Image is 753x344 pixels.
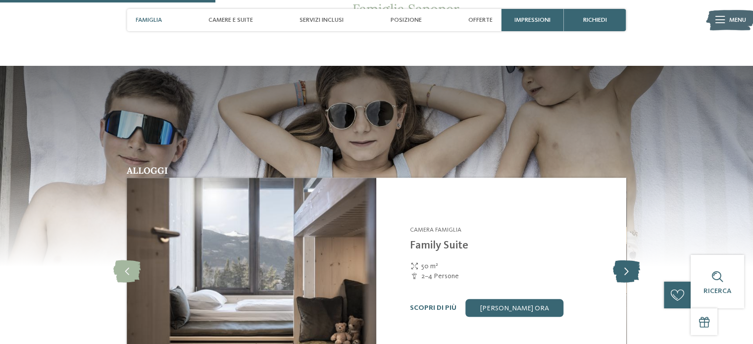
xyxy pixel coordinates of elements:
a: Scopri di più [410,304,456,311]
span: Camere e Suite [208,16,253,24]
a: [PERSON_NAME] ora [465,299,563,317]
span: Posizione [391,16,422,24]
span: Camera famiglia [410,227,461,233]
span: Servizi inclusi [300,16,344,24]
span: 50 m² [421,261,438,271]
span: Alloggi [127,165,168,176]
span: Famiglia [136,16,162,24]
span: richiedi [583,16,607,24]
span: 2–4 Persone [421,271,459,281]
a: Family Suite [410,240,468,251]
span: Offerte [468,16,493,24]
span: Impressioni [514,16,551,24]
span: Ricerca [703,288,731,295]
